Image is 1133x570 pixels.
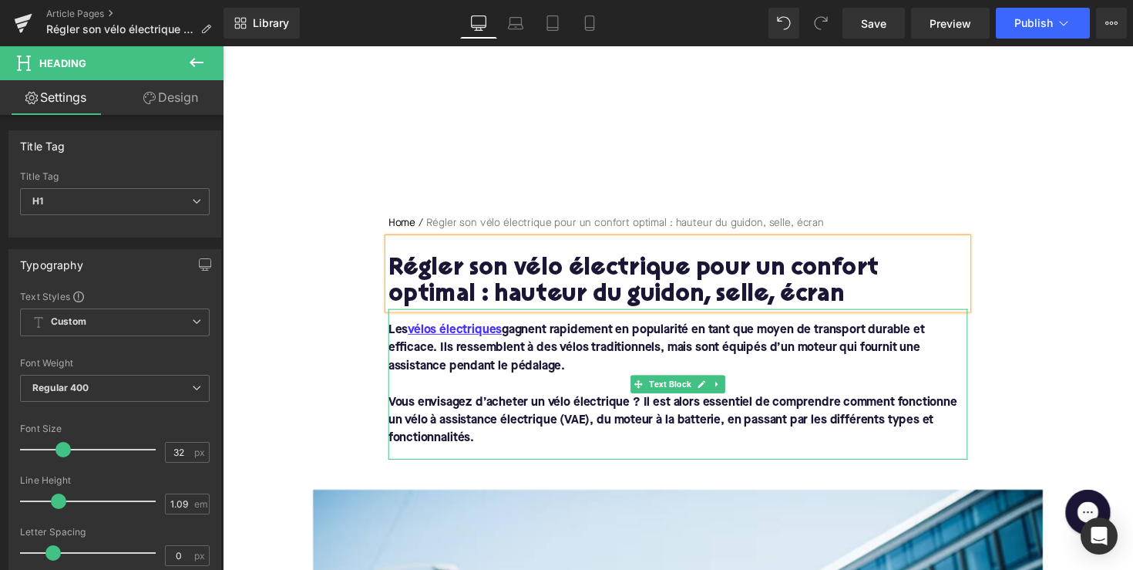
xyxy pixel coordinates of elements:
[20,250,83,272] div: Typography
[534,8,571,39] a: Tablet
[1081,518,1118,555] div: Open Intercom Messenger
[115,80,227,115] a: Design
[911,8,990,39] a: Preview
[930,15,971,32] span: Preview
[499,337,515,356] a: Expand / Collapse
[46,8,224,20] a: Article Pages
[20,171,210,182] div: Title Tag
[1096,8,1127,39] button: More
[20,527,210,538] div: Letter Spacing
[170,359,752,408] font: Vous envisagez d’acheter un vélo électrique ? Il est alors essentiel de comprendre comment foncti...
[32,195,43,207] b: H1
[20,423,210,434] div: Font Size
[996,8,1090,39] button: Publish
[20,290,210,302] div: Text Styles
[51,315,86,329] b: Custom
[253,16,289,30] span: Library
[1014,17,1053,29] span: Publish
[170,174,197,190] a: Home
[20,131,66,153] div: Title Tag
[170,285,719,334] font: Les gagnent rapidement en popularité en tant que moyen de transport durable et efficace. Ils ress...
[20,358,210,369] div: Font Weight
[39,57,86,69] span: Heading
[768,8,799,39] button: Undo
[460,8,497,39] a: Desktop
[497,8,534,39] a: Laptop
[194,499,207,509] span: em
[197,174,208,190] span: /
[190,282,286,300] a: vélos électriques
[194,551,207,561] span: px
[434,337,482,356] span: Text Block
[170,174,763,197] nav: breadcrumbs
[20,475,210,486] div: Line Height
[224,8,300,39] a: New Library
[32,382,89,393] b: Regular 400
[194,447,207,457] span: px
[170,215,763,269] h1: Régler son vélo électrique pour un confort optimal : hauteur du guidon, selle, écran
[856,449,917,506] iframe: Gorgias live chat messenger
[861,15,886,32] span: Save
[805,8,836,39] button: Redo
[571,8,608,39] a: Mobile
[46,23,194,35] span: Régler son vélo électrique pour un confort optimal : hauteur du guidon, selle, écran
